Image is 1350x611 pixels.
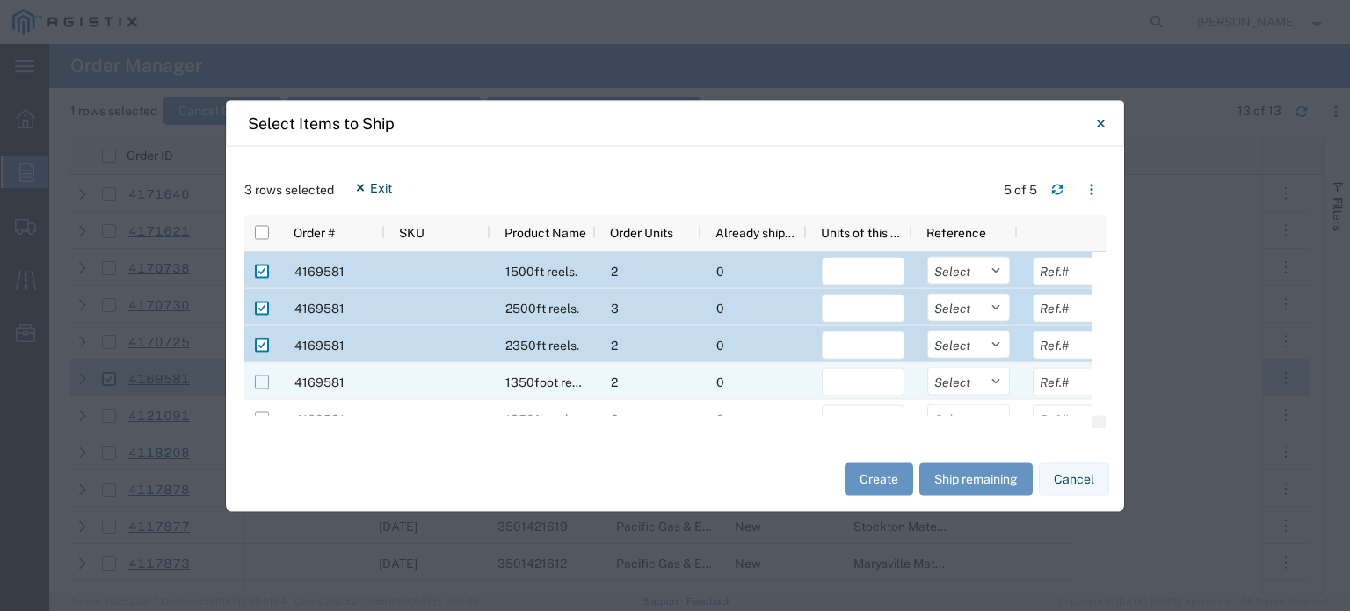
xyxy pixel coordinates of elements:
[926,225,986,239] span: Reference
[611,375,618,389] span: 2
[716,301,724,315] span: 0
[399,225,425,239] span: SKU
[294,264,345,278] span: 4169581
[716,411,724,426] span: 0
[1083,105,1118,141] button: Close
[1033,257,1115,285] input: Ref.#
[294,338,345,352] span: 4169581
[248,112,395,135] h4: Select Items to Ship
[505,264,577,278] span: 1500ft reels.
[244,180,334,199] span: 3 rows selected
[505,301,579,315] span: 2500ft reels.
[715,225,800,239] span: Already shipped
[611,338,618,352] span: 2
[610,225,673,239] span: Order Units
[821,225,905,239] span: Units of this shipment
[1033,331,1115,359] input: Ref.#
[1033,294,1115,322] input: Ref.#
[294,301,345,315] span: 4169581
[1033,404,1115,433] input: Ref.#
[294,225,335,239] span: Order #
[294,375,345,389] span: 4169581
[716,264,724,278] span: 0
[716,338,724,352] span: 0
[1043,176,1071,204] button: Refresh table
[716,375,724,389] span: 0
[505,411,577,426] span: 1850ft reels.
[1004,180,1037,199] div: 5 of 5
[340,173,406,201] button: Exit
[611,264,618,278] span: 2
[294,411,345,426] span: 4169581
[505,375,592,389] span: 1350foot reels.
[505,338,579,352] span: 2350ft reels.
[919,463,1033,496] button: Ship remaining
[611,301,619,315] span: 3
[504,225,586,239] span: Product Name
[1033,367,1115,396] input: Ref.#
[1039,463,1109,496] button: Cancel
[611,411,618,426] span: 2
[845,463,913,496] button: Create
